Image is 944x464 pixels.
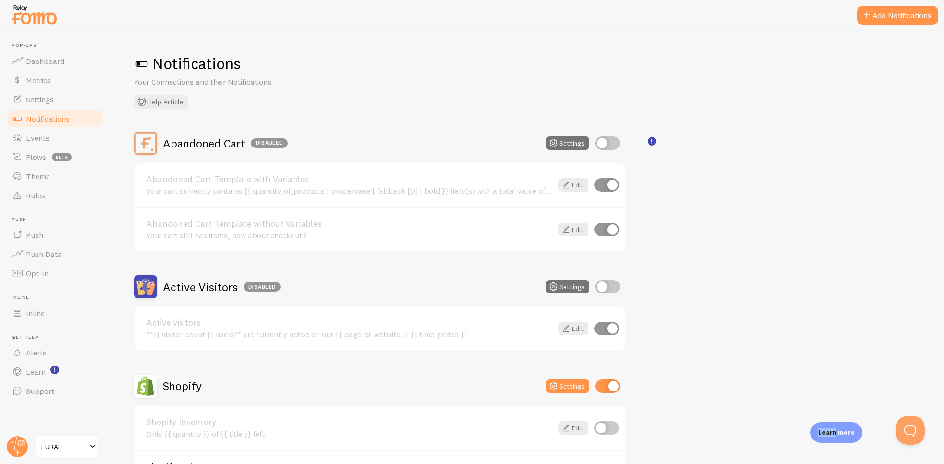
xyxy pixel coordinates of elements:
img: Abandoned Cart [134,132,157,155]
a: Edit [558,421,588,435]
a: Rules [6,186,105,205]
a: Opt-In [6,264,105,283]
span: Learn [26,367,46,377]
img: Active Visitors [134,275,157,298]
span: Pop-ups [12,42,105,49]
a: EURAE [35,435,99,458]
div: Disabled [244,282,281,292]
span: Push [26,230,43,240]
span: Events [26,133,49,143]
button: Settings [546,379,589,393]
span: Settings [26,95,54,104]
a: Notifications [6,109,105,128]
a: Edit [558,223,588,236]
span: Push [12,217,105,223]
h2: Abandoned Cart [163,136,288,151]
a: Push Data [6,244,105,264]
button: Help Article [134,95,188,109]
a: Events [6,128,105,147]
span: Theme [26,171,50,181]
a: Shopify Inventory [147,418,552,427]
a: Inline [6,304,105,323]
span: beta [52,153,72,161]
h2: Active Visitors [163,280,281,294]
span: Notifications [26,114,70,123]
a: Edit [558,322,588,335]
button: Settings [546,136,589,150]
span: Inline [12,294,105,301]
a: Abandoned Cart Template without Variables [147,220,552,228]
span: Metrics [26,75,51,85]
svg: <p>🛍️ For Shopify Users</p><p>To use the <strong>Abandoned Cart with Variables</strong> template,... [648,137,656,146]
h1: Notifications [134,54,921,73]
span: Dashboard [26,56,64,66]
span: Push Data [26,249,62,259]
span: Support [26,386,54,396]
a: Push [6,225,105,244]
h2: Shopify [163,379,202,393]
svg: <p>Watch New Feature Tutorials!</p> [50,366,59,374]
span: Alerts [26,348,47,357]
a: Support [6,381,105,401]
span: Get Help [12,334,105,341]
p: Your Connections and their Notifications [134,76,365,87]
iframe: Help Scout Beacon - Open [896,416,925,445]
a: Alerts [6,343,105,362]
span: Inline [26,308,45,318]
a: Flows beta [6,147,105,167]
span: Opt-In [26,269,49,278]
a: Edit [558,178,588,192]
a: Metrics [6,71,105,90]
span: Flows [26,152,46,162]
button: Settings [546,280,589,293]
a: Abandoned Cart Template with Variables [147,175,552,183]
a: Theme [6,167,105,186]
img: fomo-relay-logo-orange.svg [10,2,58,27]
div: Disabled [251,138,288,148]
a: Active visitors [147,318,552,327]
div: Learn more [810,422,862,443]
a: Learn [6,362,105,381]
img: Shopify [134,375,157,398]
div: Only {{ quantity }} of {{ title }} left! [147,429,552,438]
p: Learn more [818,428,855,437]
div: Your cart still has items, how about checkout? [147,231,552,240]
a: Dashboard [6,51,105,71]
a: Settings [6,90,105,109]
span: EURAE [41,441,87,452]
span: Rules [26,191,45,200]
div: **{{ visitor_count }} users** are currently active on our {{ page_or_website }} {{ time_period }} [147,330,552,339]
div: Your cart currently contains {{ quantity_of_products | propercase | fallback [0] | bold }} item(s... [147,186,552,195]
